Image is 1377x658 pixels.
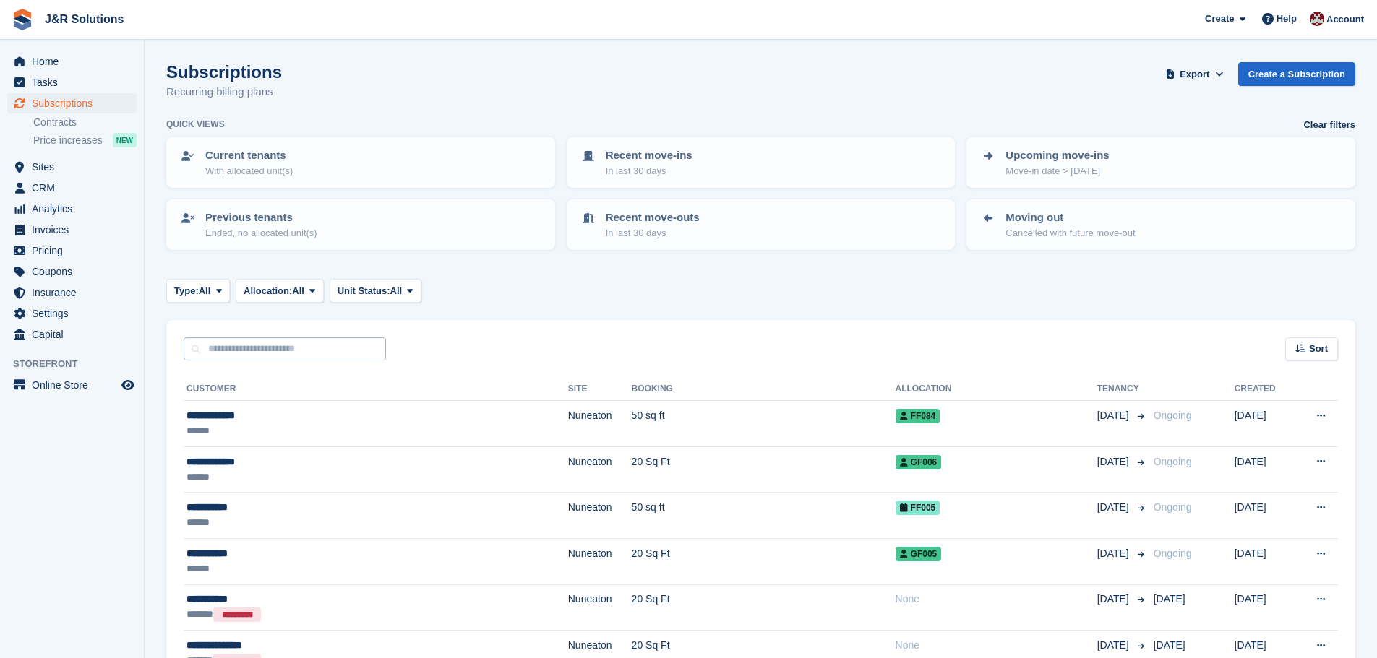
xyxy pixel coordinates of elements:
span: Create [1205,12,1234,26]
span: Subscriptions [32,93,119,113]
p: Ended, no allocated unit(s) [205,226,317,241]
span: Ongoing [1154,410,1192,421]
th: Customer [184,378,568,401]
img: Julie Morgan [1310,12,1324,26]
p: Recent move-ins [606,147,692,164]
td: 50 sq ft [632,493,896,539]
td: Nuneaton [568,493,632,539]
a: J&R Solutions [39,7,129,31]
span: Coupons [32,261,119,282]
span: Insurance [32,282,119,303]
p: Recurring billing plans [166,84,282,100]
td: Nuneaton [568,584,632,631]
td: 20 Sq Ft [632,446,896,493]
span: [DATE] [1154,639,1185,651]
span: [DATE] [1097,546,1132,561]
p: In last 30 days [606,226,700,241]
h6: Quick views [166,118,225,131]
p: Cancelled with future move-out [1005,226,1135,241]
span: CRM [32,178,119,198]
span: [DATE] [1097,500,1132,515]
button: Export [1163,62,1227,86]
th: Booking [632,378,896,401]
span: [DATE] [1097,408,1132,423]
span: Tasks [32,72,119,92]
a: Upcoming move-ins Move-in date > [DATE] [968,139,1354,186]
a: Clear filters [1303,118,1355,132]
th: Tenancy [1097,378,1148,401]
span: GF005 [896,547,942,561]
td: [DATE] [1235,446,1295,493]
span: [DATE] [1097,454,1132,469]
td: 20 Sq Ft [632,538,896,584]
span: Type: [174,284,199,298]
span: Invoices [32,220,119,240]
span: FF084 [896,409,940,423]
span: All [199,284,211,298]
span: Account [1326,12,1364,27]
span: Ongoing [1154,501,1192,513]
span: [DATE] [1097,638,1132,653]
p: In last 30 days [606,164,692,178]
span: Sort [1309,342,1328,356]
a: menu [7,261,137,282]
span: Unit Status: [338,284,390,298]
th: Created [1235,378,1295,401]
td: [DATE] [1235,584,1295,631]
div: NEW [113,133,137,147]
a: menu [7,324,137,345]
span: Price increases [33,134,103,147]
span: Analytics [32,199,119,219]
th: Site [568,378,632,401]
a: Contracts [33,116,137,129]
div: None [896,592,1097,607]
a: Recent move-outs In last 30 days [568,201,954,248]
button: Unit Status: All [330,279,421,303]
a: Previous tenants Ended, no allocated unit(s) [168,201,554,248]
p: Current tenants [205,147,293,164]
p: Move-in date > [DATE] [1005,164,1109,178]
button: Allocation: All [236,279,324,303]
a: menu [7,199,137,219]
a: menu [7,157,137,177]
p: With allocated unit(s) [205,164,293,178]
a: menu [7,220,137,240]
span: Ongoing [1154,456,1192,467]
span: [DATE] [1154,593,1185,605]
a: menu [7,51,137,72]
span: Export [1180,67,1209,82]
span: Capital [32,324,119,345]
td: Nuneaton [568,401,632,447]
div: None [896,638,1097,653]
span: All [390,284,403,298]
a: Price increases NEW [33,132,137,148]
span: Storefront [13,357,144,371]
span: FF005 [896,501,940,515]
span: Sites [32,157,119,177]
h1: Subscriptions [166,62,282,82]
span: All [292,284,304,298]
td: Nuneaton [568,538,632,584]
td: [DATE] [1235,493,1295,539]
p: Recent move-outs [606,209,700,226]
span: Allocation: [244,284,292,298]
img: stora-icon-8386f47178a22dfd0bd8f6a31ec36ba5ce8667c1dd55bd0f319d3a0aa187defe.svg [12,9,33,30]
span: Ongoing [1154,547,1192,559]
td: Nuneaton [568,446,632,493]
a: Preview store [119,376,137,394]
span: GF006 [896,455,942,469]
a: menu [7,178,137,198]
a: menu [7,303,137,324]
span: Home [32,51,119,72]
p: Upcoming move-ins [1005,147,1109,164]
a: menu [7,375,137,395]
td: 50 sq ft [632,401,896,447]
span: Settings [32,303,119,324]
a: menu [7,241,137,261]
span: Online Store [32,375,119,395]
a: menu [7,93,137,113]
td: 20 Sq Ft [632,584,896,631]
a: Moving out Cancelled with future move-out [968,201,1354,248]
a: Current tenants With allocated unit(s) [168,139,554,186]
a: menu [7,282,137,303]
